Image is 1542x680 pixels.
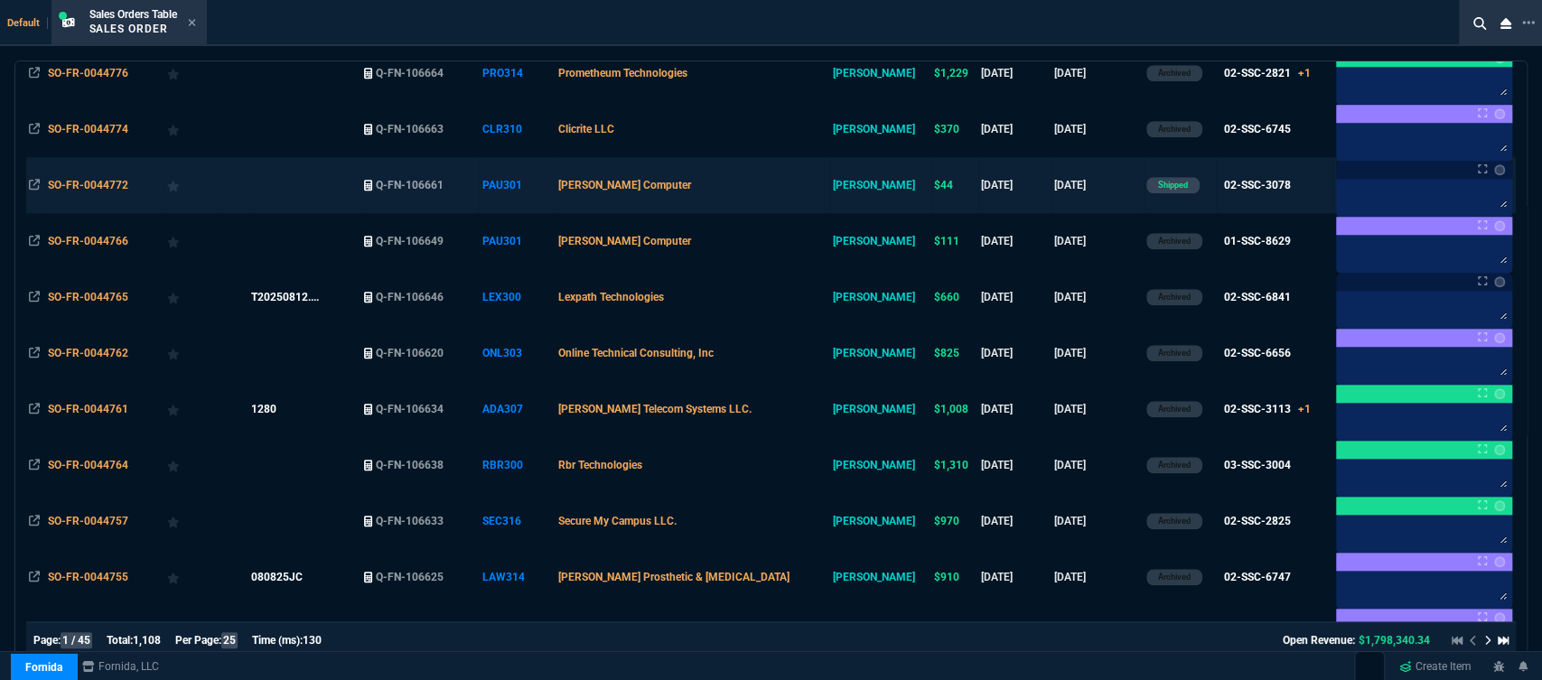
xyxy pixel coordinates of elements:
[251,569,359,585] nx-fornida-value: 080825JC
[48,347,128,359] span: SO-FR-0044762
[931,269,978,325] td: $660
[7,17,48,29] span: Default
[557,459,641,471] span: Rbr Technologies
[1298,67,1311,79] span: +1
[1158,178,1188,192] p: Shipped
[479,269,555,325] td: LEX300
[77,658,164,675] a: msbcCompanyName
[167,340,214,366] div: Add to Watchlist
[29,403,40,415] nx-icon: Open In Opposite Panel
[1392,653,1479,680] a: Create Item
[48,459,128,471] span: SO-FR-0044764
[167,61,214,86] div: Add to Watchlist
[978,213,1051,269] td: [DATE]
[48,123,128,135] span: SO-FR-0044774
[978,157,1051,213] td: [DATE]
[1158,458,1191,472] p: Archived
[978,605,1051,661] td: [DATE]
[29,459,40,471] nx-icon: Open In Opposite Panel
[1051,213,1144,269] td: [DATE]
[1283,634,1355,647] span: Open Revenue:
[557,235,690,247] span: [PERSON_NAME] Computer
[1051,381,1144,437] td: [DATE]
[167,228,214,254] div: Add to Watchlist
[48,291,128,303] span: SO-FR-0044765
[931,549,978,605] td: $910
[978,381,1051,437] td: [DATE]
[978,101,1051,157] td: [DATE]
[167,452,214,478] div: Add to Watchlist
[1359,634,1430,647] span: $1,798,340.34
[29,179,40,191] nx-icon: Open In Opposite Panel
[557,571,789,583] span: [PERSON_NAME] Prosthetic & [MEDICAL_DATA]
[557,515,676,527] span: Secure My Campus LLC.
[829,157,931,213] td: [PERSON_NAME]
[1158,234,1191,248] p: Archived
[1224,177,1291,193] div: 02-SSC-3078
[931,381,978,437] td: $1,008
[221,632,238,648] span: 25
[978,45,1051,101] td: [DATE]
[1224,233,1291,249] div: 01-SSC-8629
[1158,346,1191,360] p: Archived
[48,403,128,415] span: SO-FR-0044761
[479,213,555,269] td: PAU301
[1522,14,1535,32] nx-icon: Open New Tab
[829,45,931,101] td: [PERSON_NAME]
[479,549,555,605] td: LAW314
[557,403,751,415] span: [PERSON_NAME] Telecom Systems LLC.
[376,123,444,135] span: Q-FN-106663
[829,437,931,493] td: [PERSON_NAME]
[1466,13,1493,34] nx-icon: Search
[33,634,61,647] span: Page:
[376,235,444,247] span: Q-FN-106649
[48,235,128,247] span: SO-FR-0044766
[251,401,359,417] nx-fornida-value: 1280
[29,235,40,247] nx-icon: Open In Opposite Panel
[931,605,978,661] td: $3,188
[1224,401,1311,417] div: 02-SSC-3113+1
[1051,101,1144,157] td: [DATE]
[978,269,1051,325] td: [DATE]
[931,437,978,493] td: $1,310
[557,347,713,359] span: Online Technical Consulting, Inc
[479,381,555,437] td: ADA307
[829,381,931,437] td: [PERSON_NAME]
[931,101,978,157] td: $370
[479,325,555,381] td: ONL303
[479,45,555,101] td: PRO314
[1224,345,1291,361] div: 02-SSC-6656
[1158,402,1191,416] p: Archived
[1051,45,1144,101] td: [DATE]
[829,269,931,325] td: [PERSON_NAME]
[931,493,978,549] td: $970
[1051,437,1144,493] td: [DATE]
[48,515,128,527] span: SO-FR-0044757
[167,508,214,534] div: Add to Watchlist
[1051,325,1144,381] td: [DATE]
[978,437,1051,493] td: [DATE]
[479,493,555,549] td: SEC316
[829,101,931,157] td: [PERSON_NAME]
[479,437,555,493] td: RBR300
[557,179,690,191] span: [PERSON_NAME] Computer
[1158,66,1191,80] p: Archived
[479,101,555,157] td: CLR310
[89,22,177,36] p: Sales Order
[931,45,978,101] td: $1,229
[376,291,444,303] span: Q-FN-106646
[89,8,177,21] span: Sales Orders Table
[1224,289,1291,305] div: 02-SSC-6841
[829,605,931,661] td: [PERSON_NAME]
[251,571,303,583] span: 080825JC
[167,396,214,422] div: Add to Watchlist
[1051,493,1144,549] td: [DATE]
[829,213,931,269] td: [PERSON_NAME]
[479,605,555,661] td: ACS300
[1158,290,1191,304] p: Archived
[48,571,128,583] span: SO-FR-0044755
[557,291,663,303] span: Lexpath Technologies
[61,632,92,648] span: 1 / 45
[376,67,444,79] span: Q-FN-106664
[29,67,40,79] nx-icon: Open In Opposite Panel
